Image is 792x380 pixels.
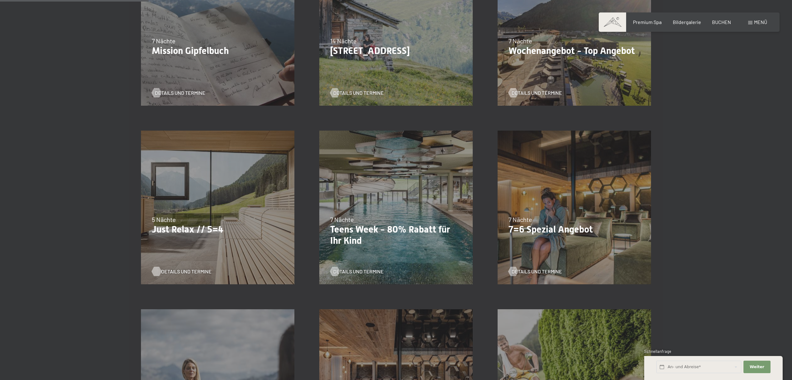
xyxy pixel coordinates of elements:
span: 7 Nächte [508,37,532,45]
span: 5 Nächte [152,216,176,223]
a: Details und Termine [330,89,384,96]
p: 7=6 Spezial Angebot [508,224,640,235]
a: Details und Termine [330,268,384,275]
span: Details und Termine [512,268,562,275]
p: [STREET_ADDRESS] [330,45,462,56]
a: Details und Termine [152,268,205,275]
span: Details und Termine [333,268,384,275]
p: Just Relax // 5=4 [152,224,284,235]
span: Menü [754,19,767,25]
button: Weiter [743,361,770,373]
span: Schnellanfrage [644,349,671,354]
span: 7 Nächte [152,37,176,45]
span: Details und Termine [512,89,562,96]
p: Teens Week - 80% Rabatt für Ihr Kind [330,224,462,246]
p: Wochenangebot - Top Angebot [508,45,640,56]
a: Bildergalerie [673,19,701,25]
a: Details und Termine [152,89,205,96]
a: BUCHEN [712,19,731,25]
span: Details und Termine [161,268,212,275]
span: 7 Nächte [330,216,354,223]
p: Mission Gipfelbuch [152,45,284,56]
span: 14 Nächte [330,37,357,45]
span: 7 Nächte [508,216,532,223]
span: Details und Termine [333,89,384,96]
a: Details und Termine [508,89,562,96]
a: Details und Termine [508,268,562,275]
a: Premium Spa [633,19,662,25]
span: Weiter [750,364,764,370]
span: Details und Termine [155,89,205,96]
